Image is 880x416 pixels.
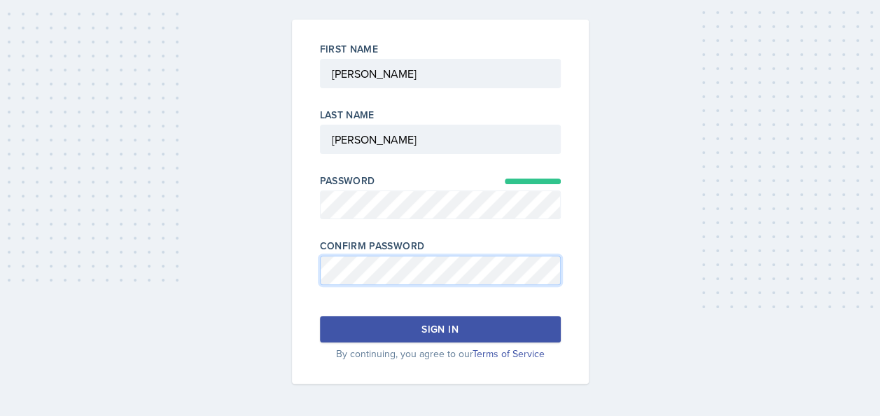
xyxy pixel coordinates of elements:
button: Sign in [320,316,561,342]
a: Terms of Service [473,347,545,361]
input: Last Name [320,125,561,154]
label: Confirm Password [320,239,425,253]
label: Last Name [320,108,375,122]
label: Password [320,174,375,188]
div: Sign in [421,322,458,336]
label: First Name [320,42,379,56]
p: By continuing, you agree to our [320,347,561,361]
input: First Name [320,59,561,88]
